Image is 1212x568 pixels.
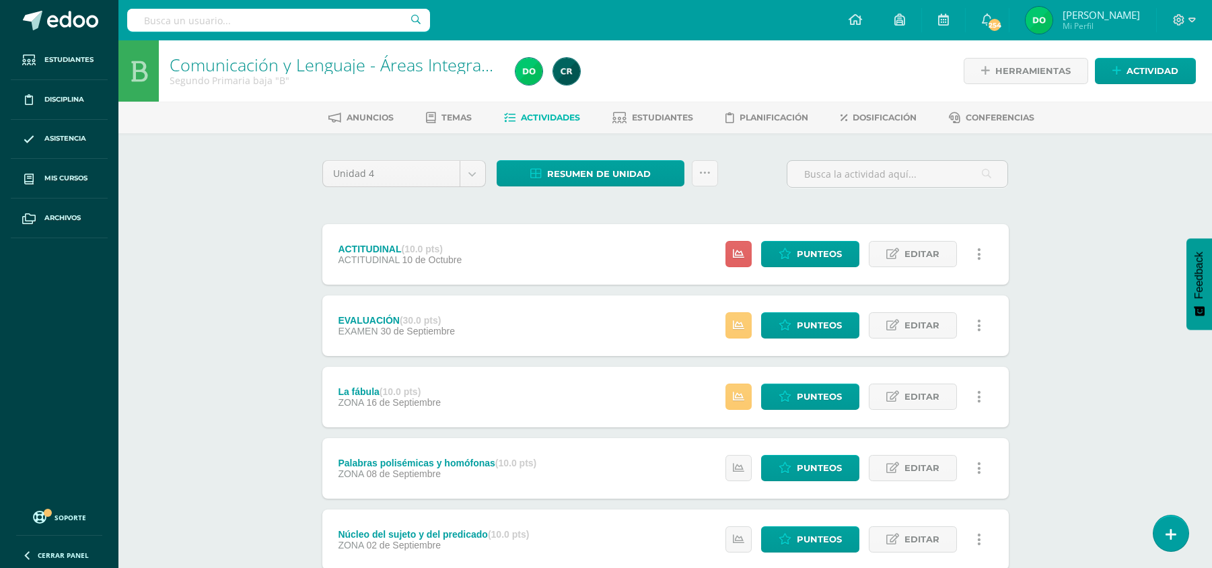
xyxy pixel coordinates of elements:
[632,112,693,122] span: Estudiantes
[380,386,421,397] strong: (10.0 pts)
[1193,252,1205,299] span: Feedback
[553,58,580,85] img: 19436fc6d9716341a8510cf58c6830a2.png
[797,384,842,409] span: Punteos
[904,456,939,481] span: Editar
[170,53,508,76] a: Comunicación y Lenguaje - Áreas Integradas
[761,241,859,267] a: Punteos
[402,244,443,254] strong: (10.0 pts)
[787,161,1007,187] input: Busca la actividad aquí...
[1127,59,1178,83] span: Actividad
[338,386,441,397] div: La fábula
[966,112,1034,122] span: Conferencias
[725,107,808,129] a: Planificación
[127,9,430,32] input: Busca un usuario...
[338,397,363,408] span: ZONA
[504,107,580,129] a: Actividades
[11,120,108,159] a: Asistencia
[338,458,536,468] div: Palabras polisémicas y homófonas
[488,529,529,540] strong: (10.0 pts)
[338,326,378,336] span: EXAMEN
[400,315,441,326] strong: (30.0 pts)
[761,384,859,410] a: Punteos
[740,112,808,122] span: Planificación
[11,40,108,80] a: Estudiantes
[797,242,842,267] span: Punteos
[441,112,472,122] span: Temas
[11,199,108,238] a: Archivos
[366,468,441,479] span: 08 de Septiembre
[338,540,363,551] span: ZONA
[170,74,499,87] div: Segundo Primaria baja 'B'
[761,455,859,481] a: Punteos
[338,468,363,479] span: ZONA
[797,456,842,481] span: Punteos
[55,513,86,522] span: Soporte
[904,313,939,338] span: Editar
[904,527,939,552] span: Editar
[761,526,859,553] a: Punteos
[987,17,1002,32] span: 254
[1095,58,1196,84] a: Actividad
[44,94,84,105] span: Disciplina
[904,242,939,267] span: Editar
[761,312,859,339] a: Punteos
[497,160,684,186] a: Resumen de unidad
[338,244,462,254] div: ACTITUDINAL
[515,58,542,85] img: 832e9e74216818982fa3af6e32aa3651.png
[328,107,394,129] a: Anuncios
[323,161,485,186] a: Unidad 4
[44,213,81,223] span: Archivos
[11,80,108,120] a: Disciplina
[1063,20,1140,32] span: Mi Perfil
[380,326,455,336] span: 30 de Septiembre
[16,507,102,526] a: Soporte
[338,254,399,265] span: ACTITUDINAL
[402,254,462,265] span: 10 de Octubre
[347,112,394,122] span: Anuncios
[170,55,499,74] h1: Comunicación y Lenguaje - Áreas Integradas
[1026,7,1053,34] img: 832e9e74216818982fa3af6e32aa3651.png
[11,159,108,199] a: Mis cursos
[964,58,1088,84] a: Herramientas
[366,540,441,551] span: 02 de Septiembre
[853,112,917,122] span: Dosificación
[797,527,842,552] span: Punteos
[38,551,89,560] span: Cerrar panel
[904,384,939,409] span: Editar
[426,107,472,129] a: Temas
[949,107,1034,129] a: Conferencias
[995,59,1071,83] span: Herramientas
[338,315,455,326] div: EVALUACIÓN
[841,107,917,129] a: Dosificación
[495,458,536,468] strong: (10.0 pts)
[521,112,580,122] span: Actividades
[44,173,87,184] span: Mis cursos
[44,55,94,65] span: Estudiantes
[44,133,86,144] span: Asistencia
[366,397,441,408] span: 16 de Septiembre
[612,107,693,129] a: Estudiantes
[1063,8,1140,22] span: [PERSON_NAME]
[1186,238,1212,330] button: Feedback - Mostrar encuesta
[338,529,529,540] div: Núcleo del sujeto y del predicado
[547,162,651,186] span: Resumen de unidad
[333,161,450,186] span: Unidad 4
[797,313,842,338] span: Punteos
